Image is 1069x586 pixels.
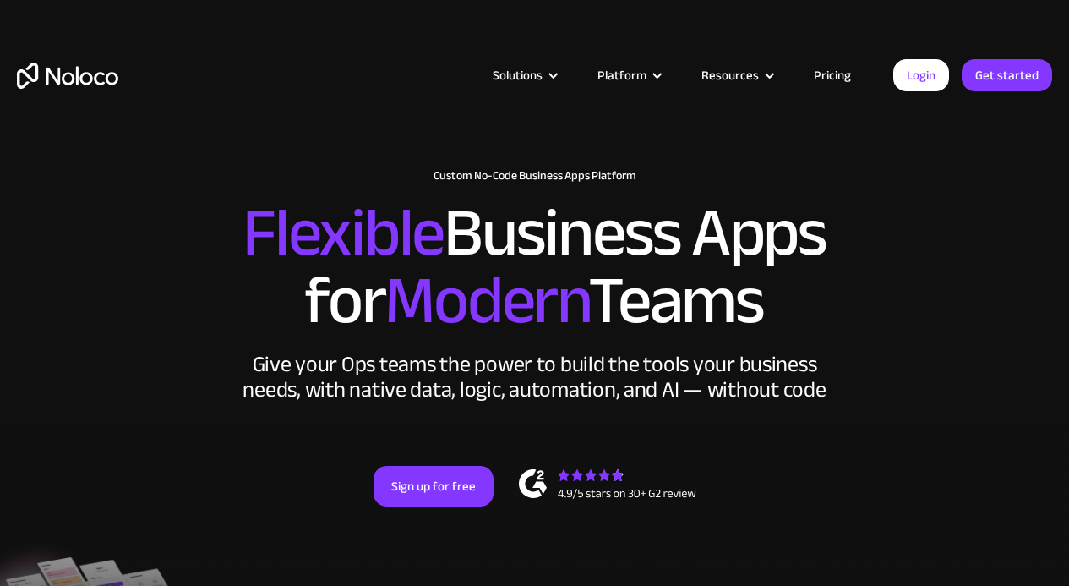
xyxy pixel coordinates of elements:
[374,466,494,507] a: Sign up for free
[17,63,118,89] a: home
[576,64,680,86] div: Platform
[597,64,646,86] div: Platform
[17,169,1052,183] h1: Custom No-Code Business Apps Platform
[493,64,543,86] div: Solutions
[385,238,588,364] span: Modern
[893,59,949,91] a: Login
[793,64,872,86] a: Pricing
[680,64,793,86] div: Resources
[701,64,759,86] div: Resources
[239,352,831,403] div: Give your Ops teams the power to build the tools your business needs, with native data, logic, au...
[17,200,1052,335] h2: Business Apps for Teams
[962,59,1052,91] a: Get started
[243,170,444,296] span: Flexible
[472,64,576,86] div: Solutions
